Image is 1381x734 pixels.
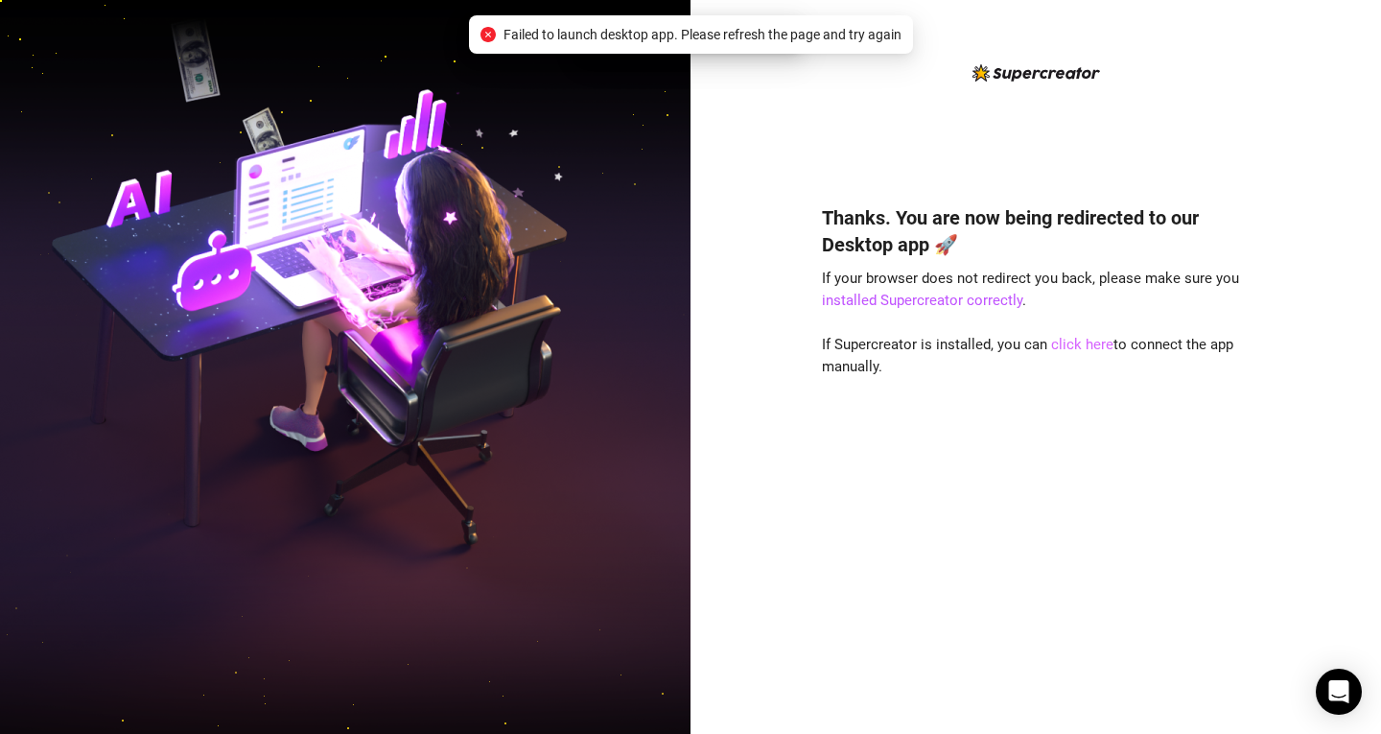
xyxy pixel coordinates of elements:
[1051,336,1113,353] a: click here
[480,27,496,42] span: close-circle
[822,204,1250,258] h4: Thanks. You are now being redirected to our Desktop app 🚀
[822,336,1233,376] span: If Supercreator is installed, you can to connect the app manually.
[503,24,901,45] span: Failed to launch desktop app. Please refresh the page and try again
[822,292,1022,309] a: installed Supercreator correctly
[822,270,1239,310] span: If your browser does not redirect you back, please make sure you .
[972,64,1100,82] img: logo-BBDzfeDw.svg
[1316,669,1362,715] div: Open Intercom Messenger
